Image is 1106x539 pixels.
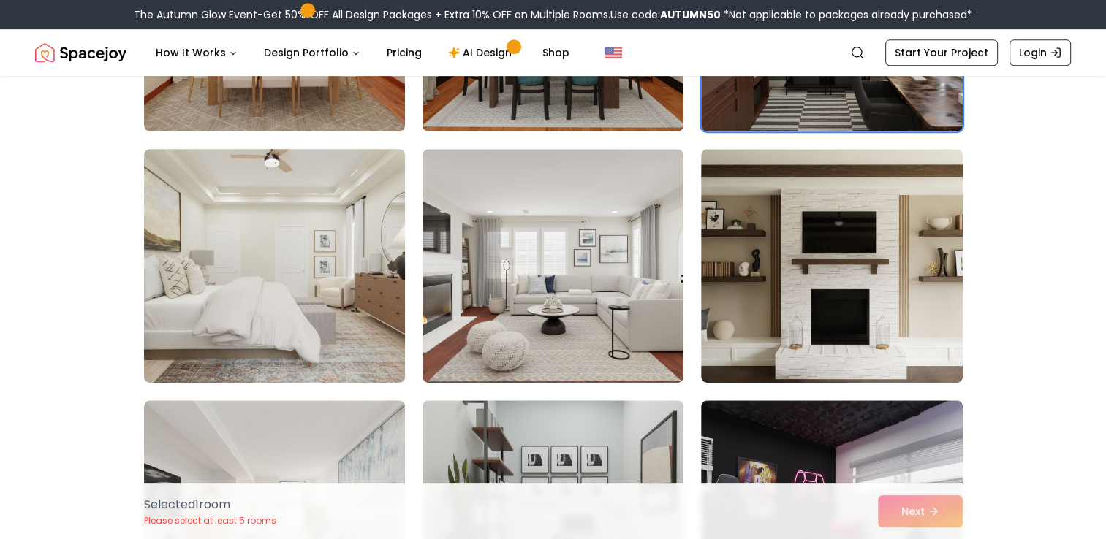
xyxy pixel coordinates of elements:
[605,44,622,61] img: United States
[144,515,276,527] p: Please select at least 5 rooms
[610,7,721,22] span: Use code:
[252,38,372,67] button: Design Portfolio
[701,149,962,383] img: Room room-12
[423,149,683,383] img: Room room-11
[1010,39,1071,66] a: Login
[436,38,528,67] a: AI Design
[35,38,126,67] img: Spacejoy Logo
[144,38,581,67] nav: Main
[375,38,433,67] a: Pricing
[137,143,412,389] img: Room room-10
[885,39,998,66] a: Start Your Project
[35,29,1071,76] nav: Global
[660,7,721,22] b: AUTUMN50
[35,38,126,67] a: Spacejoy
[134,7,972,22] div: The Autumn Glow Event-Get 50% OFF All Design Packages + Extra 10% OFF on Multiple Rooms.
[721,7,972,22] span: *Not applicable to packages already purchased*
[144,496,276,513] p: Selected 1 room
[144,38,249,67] button: How It Works
[531,38,581,67] a: Shop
